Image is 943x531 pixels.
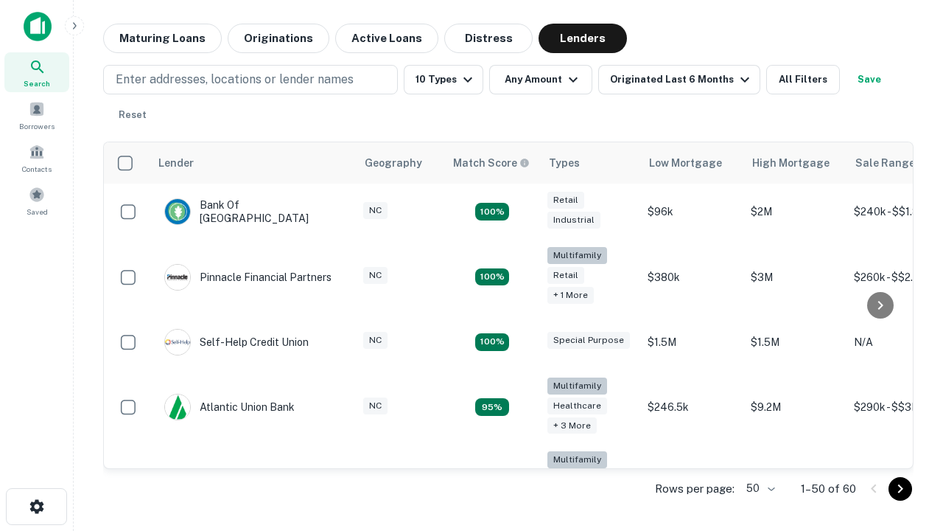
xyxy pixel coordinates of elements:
div: Sale Range [855,154,915,172]
div: NC [363,398,388,414]
button: Enter addresses, locations or lender names [103,65,398,94]
td: $9.2M [743,370,846,445]
div: Healthcare [547,398,607,414]
div: Geography [365,154,422,172]
button: Distress [444,24,533,53]
th: Types [540,142,640,184]
span: Saved [27,206,48,218]
button: Any Amount [489,65,592,94]
div: + 3 more [547,417,597,434]
a: Search [4,52,69,92]
th: Lender [150,142,356,184]
td: $246k [640,444,743,518]
td: $3M [743,240,846,314]
button: All Filters [766,65,840,94]
div: Atlantic Union Bank [164,394,295,420]
div: Lender [158,154,194,172]
th: High Mortgage [743,142,846,184]
button: Active Loans [335,24,438,53]
td: $3.2M [743,444,846,518]
div: NC [363,332,388,349]
td: $246.5k [640,370,743,445]
div: Matching Properties: 11, hasApolloMatch: undefined [475,333,509,351]
div: Industrial [547,212,600,229]
img: picture [165,330,190,355]
div: Matching Properties: 17, hasApolloMatch: undefined [475,268,509,286]
td: $2M [743,184,846,240]
h6: Match Score [453,155,527,171]
div: Bank Of [GEOGRAPHIC_DATA] [164,198,341,225]
div: Multifamily [547,378,607,395]
button: Originated Last 6 Months [598,65,760,94]
div: 50 [740,478,777,499]
a: Saved [4,181,69,221]
img: capitalize-icon.png [24,12,52,41]
div: Types [549,154,580,172]
button: Lenders [539,24,627,53]
td: $380k [640,240,743,314]
div: Retail [547,267,584,284]
div: The Fidelity Bank [164,468,284,495]
div: Originated Last 6 Months [610,71,754,88]
div: Matching Properties: 15, hasApolloMatch: undefined [475,203,509,221]
button: Go to next page [888,477,912,501]
button: Reset [109,100,156,130]
div: NC [363,267,388,284]
span: Contacts [22,163,52,175]
a: Contacts [4,138,69,178]
button: 10 Types [404,65,483,94]
button: Originations [228,24,329,53]
button: Save your search to get updates of matches that match your search criteria. [846,65,893,94]
td: $1.5M [743,314,846,370]
span: Borrowers [19,120,55,132]
div: Multifamily [547,451,607,468]
img: picture [165,199,190,224]
iframe: Chat Widget [869,366,943,437]
p: Rows per page: [655,480,735,498]
div: Pinnacle Financial Partners [164,264,332,291]
td: $96k [640,184,743,240]
button: Maturing Loans [103,24,222,53]
p: Enter addresses, locations or lender names [116,71,354,88]
p: 1–50 of 60 [801,480,856,498]
span: Search [24,77,50,89]
img: picture [165,395,190,420]
div: Self-help Credit Union [164,329,309,355]
div: NC [363,202,388,219]
div: High Mortgage [752,154,830,172]
div: Special Purpose [547,332,630,349]
th: Low Mortgage [640,142,743,184]
div: Retail [547,192,584,209]
td: $1.5M [640,314,743,370]
div: Matching Properties: 9, hasApolloMatch: undefined [475,398,509,416]
div: Multifamily [547,247,607,264]
a: Borrowers [4,95,69,135]
img: picture [165,265,190,290]
div: Low Mortgage [649,154,722,172]
th: Capitalize uses an advanced AI algorithm to match your search with the best lender. The match sco... [444,142,540,184]
div: Capitalize uses an advanced AI algorithm to match your search with the best lender. The match sco... [453,155,530,171]
th: Geography [356,142,444,184]
div: + 1 more [547,287,594,304]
